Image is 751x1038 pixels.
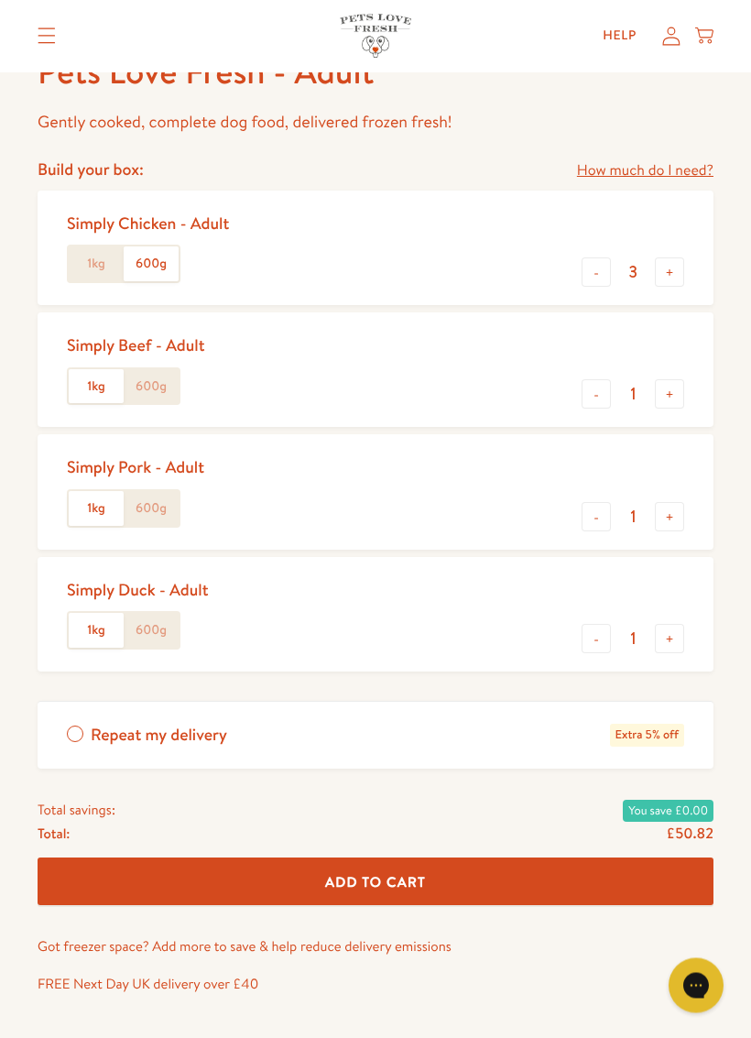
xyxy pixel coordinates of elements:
button: + [655,625,684,654]
button: + [655,258,684,288]
img: Pets Love Fresh [340,15,411,58]
div: Simply Chicken - Adult [67,213,229,235]
summary: Translation missing: en.sections.header.menu [23,14,71,60]
span: Total savings: [38,799,115,823]
button: - [582,503,611,532]
iframe: Gorgias live chat messenger [659,952,733,1020]
span: You save £0.00 [623,801,713,823]
label: 1kg [69,614,124,649]
a: How much do I need? [577,159,713,184]
h1: Pets Love Fresh - Adult [38,50,713,94]
label: 600g [124,614,179,649]
h4: Build your box: [38,159,144,180]
div: Simply Pork - Adult [67,457,204,478]
label: 600g [124,492,179,527]
button: + [655,503,684,532]
button: - [582,258,611,288]
span: £50.82 [667,825,713,845]
label: 1kg [69,247,124,282]
button: - [582,625,611,654]
span: Total: [38,823,70,847]
button: - [582,380,611,410]
label: 1kg [69,370,124,405]
button: Add To Cart [38,858,713,907]
a: Help [588,18,651,55]
div: Simply Beef - Adult [67,335,205,356]
span: Add To Cart [325,873,426,892]
p: FREE Next Day UK delivery over £40 [38,973,713,997]
label: 600g [124,247,179,282]
span: Repeat my delivery [91,725,227,748]
span: Extra 5% off [610,725,684,748]
div: Simply Duck - Adult [67,580,209,601]
p: Gently cooked, complete dog food, delivered frozen fresh! [38,109,713,137]
label: 1kg [69,492,124,527]
button: + [655,380,684,410]
p: Got freezer space? Add more to save & help reduce delivery emissions [38,935,713,959]
label: 600g [124,370,179,405]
